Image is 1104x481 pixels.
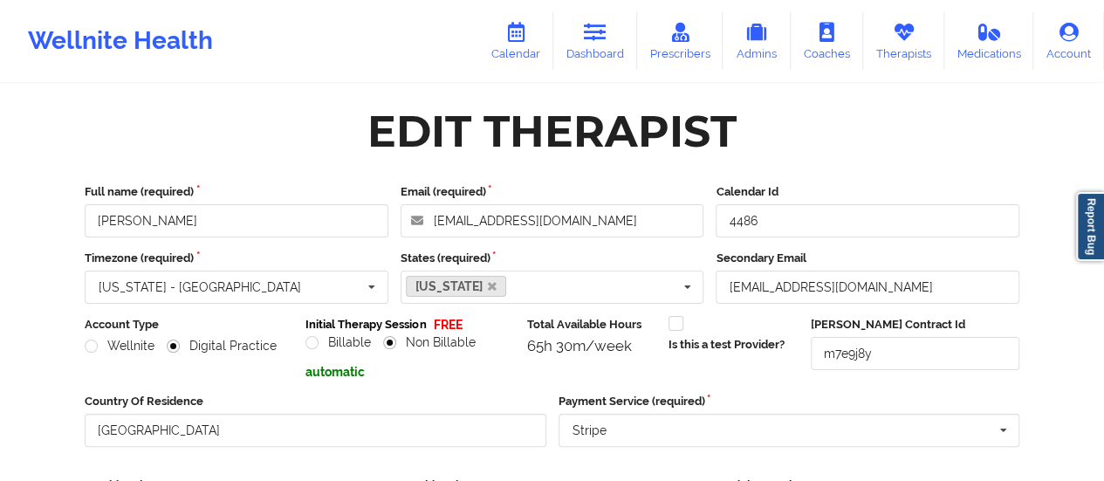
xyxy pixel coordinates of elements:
div: Stripe [573,424,607,436]
p: FREE [434,316,463,333]
label: Wellnite [85,339,154,354]
label: Payment Service (required) [559,393,1020,410]
label: Total Available Hours [527,316,656,333]
p: automatic [305,363,514,381]
label: Non Billable [383,335,476,350]
label: Billable [305,335,371,350]
label: Email (required) [401,183,704,201]
a: Admins [723,12,791,70]
input: Deel Contract Id [811,337,1019,370]
a: Prescribers [637,12,723,70]
div: 65h 30m/week [527,337,656,354]
label: States (required) [401,250,704,267]
input: Calendar Id [716,204,1019,237]
label: Country Of Residence [85,393,546,410]
a: Calendar [478,12,553,70]
a: Account [1033,12,1104,70]
a: Medications [944,12,1034,70]
input: Email address [401,204,704,237]
a: [US_STATE] [406,276,507,297]
label: Full name (required) [85,183,388,201]
label: Timezone (required) [85,250,388,267]
a: Report Bug [1076,192,1104,261]
label: Calendar Id [716,183,1019,201]
label: Secondary Email [716,250,1019,267]
label: [PERSON_NAME] Contract Id [811,316,1019,333]
a: Dashboard [553,12,637,70]
label: Account Type [85,316,293,333]
a: Coaches [791,12,863,70]
a: Therapists [863,12,944,70]
div: Edit Therapist [367,104,737,159]
input: Full name [85,204,388,237]
label: Initial Therapy Session [305,316,426,333]
div: [US_STATE] - [GEOGRAPHIC_DATA] [99,281,301,293]
input: Email [716,271,1019,304]
label: Digital Practice [167,339,277,354]
label: Is this a test Provider? [669,336,785,354]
